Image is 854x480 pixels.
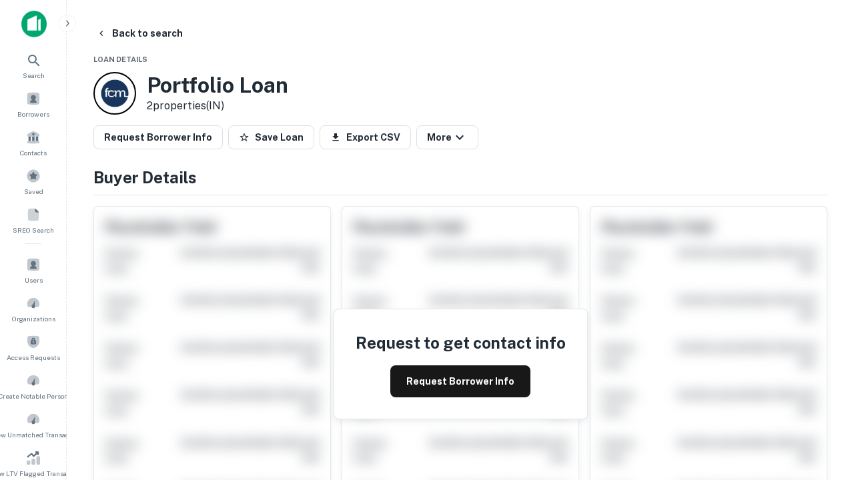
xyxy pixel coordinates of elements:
[24,186,43,197] span: Saved
[228,125,314,149] button: Save Loan
[4,407,63,443] a: Review Unmatched Transactions
[4,47,63,83] a: Search
[787,331,854,395] iframe: Chat Widget
[320,125,411,149] button: Export CSV
[4,163,63,199] a: Saved
[4,202,63,238] a: SREO Search
[4,329,63,365] a: Access Requests
[356,331,566,355] h4: Request to get contact info
[416,125,478,149] button: More
[7,352,60,363] span: Access Requests
[25,275,43,285] span: Users
[147,98,288,114] p: 2 properties (IN)
[147,73,288,98] h3: Portfolio Loan
[4,125,63,161] a: Contacts
[4,368,63,404] a: Create Notable Person
[93,55,147,63] span: Loan Details
[390,365,530,397] button: Request Borrower Info
[21,11,47,37] img: capitalize-icon.png
[17,109,49,119] span: Borrowers
[20,147,47,158] span: Contacts
[12,313,55,324] span: Organizations
[13,225,54,235] span: SREO Search
[93,125,223,149] button: Request Borrower Info
[4,86,63,122] a: Borrowers
[23,70,45,81] span: Search
[4,291,63,327] a: Organizations
[93,165,827,189] h4: Buyer Details
[91,21,188,45] button: Back to search
[4,252,63,288] a: Users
